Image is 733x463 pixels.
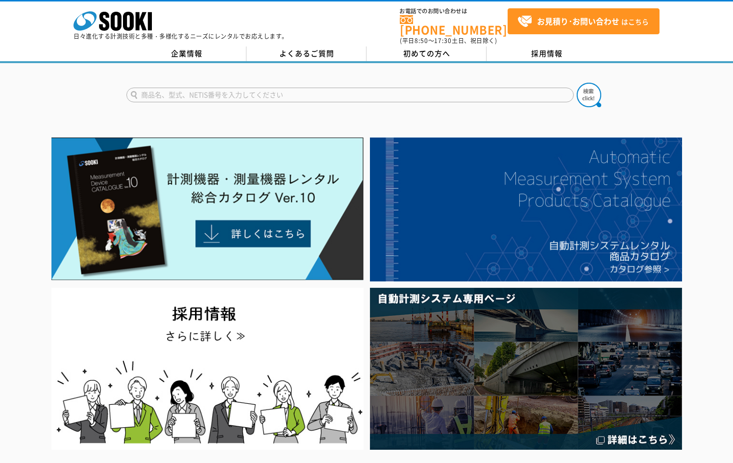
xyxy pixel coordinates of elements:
img: btn_search.png [577,83,601,107]
span: お電話でのお問い合わせは [400,8,508,14]
a: 企業情報 [126,46,246,61]
img: SOOKI recruit [51,288,364,450]
a: お見積り･お問い合わせはこちら [508,8,660,34]
img: Catalog Ver10 [51,138,364,280]
span: 初めての方へ [403,48,450,59]
span: 8:50 [415,36,428,45]
span: 17:30 [434,36,452,45]
span: (平日 ～ 土日、祝日除く) [400,36,497,45]
a: よくあるご質問 [246,46,366,61]
strong: お見積り･お問い合わせ [537,15,619,27]
a: [PHONE_NUMBER] [400,15,508,35]
a: 採用情報 [487,46,607,61]
span: はこちら [517,14,649,29]
img: 自動計測システムカタログ [370,138,682,281]
p: 日々進化する計測技術と多種・多様化するニーズにレンタルでお応えします。 [73,33,288,39]
a: 初めての方へ [366,46,487,61]
img: 自動計測システム専用ページ [370,288,682,450]
input: 商品名、型式、NETIS番号を入力してください [126,88,574,102]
